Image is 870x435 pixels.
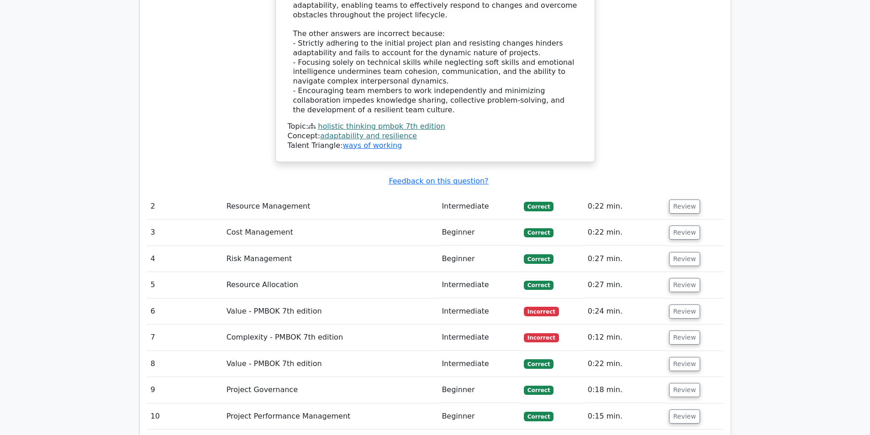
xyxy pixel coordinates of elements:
[669,252,700,266] button: Review
[223,404,438,430] td: Project Performance Management
[223,220,438,246] td: Cost Management
[223,194,438,220] td: Resource Management
[669,199,700,214] button: Review
[584,246,665,272] td: 0:27 min.
[147,299,223,325] td: 6
[343,141,402,150] a: ways of working
[438,325,520,351] td: Intermediate
[288,122,583,131] div: Topic:
[288,131,583,141] div: Concept:
[438,194,520,220] td: Intermediate
[223,299,438,325] td: Value - PMBOK 7th edition
[438,351,520,377] td: Intermediate
[524,202,554,211] span: Correct
[438,220,520,246] td: Beginner
[147,194,223,220] td: 2
[389,177,488,185] a: Feedback on this question?
[288,122,583,150] div: Talent Triangle:
[524,333,559,342] span: Incorrect
[438,299,520,325] td: Intermediate
[584,299,665,325] td: 0:24 min.
[524,359,554,368] span: Correct
[223,325,438,351] td: Complexity - PMBOK 7th edition
[147,246,223,272] td: 4
[147,351,223,377] td: 8
[438,246,520,272] td: Beginner
[147,325,223,351] td: 7
[584,351,665,377] td: 0:22 min.
[223,246,438,272] td: Risk Management
[147,377,223,403] td: 9
[320,131,417,140] a: adaptability and resilience
[438,272,520,298] td: Intermediate
[318,122,445,131] a: holistic thinking pmbok 7th edition
[524,386,554,395] span: Correct
[147,272,223,298] td: 5
[223,272,438,298] td: Resource Allocation
[524,307,559,316] span: Incorrect
[669,330,700,345] button: Review
[524,281,554,290] span: Correct
[223,377,438,403] td: Project Governance
[669,304,700,319] button: Review
[584,220,665,246] td: 0:22 min.
[438,377,520,403] td: Beginner
[584,404,665,430] td: 0:15 min.
[584,194,665,220] td: 0:22 min.
[223,351,438,377] td: Value - PMBOK 7th edition
[524,228,554,237] span: Correct
[147,404,223,430] td: 10
[438,404,520,430] td: Beginner
[524,412,554,421] span: Correct
[669,278,700,292] button: Review
[669,225,700,240] button: Review
[147,220,223,246] td: 3
[584,325,665,351] td: 0:12 min.
[584,377,665,403] td: 0:18 min.
[669,383,700,397] button: Review
[584,272,665,298] td: 0:27 min.
[669,357,700,371] button: Review
[524,254,554,263] span: Correct
[669,409,700,424] button: Review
